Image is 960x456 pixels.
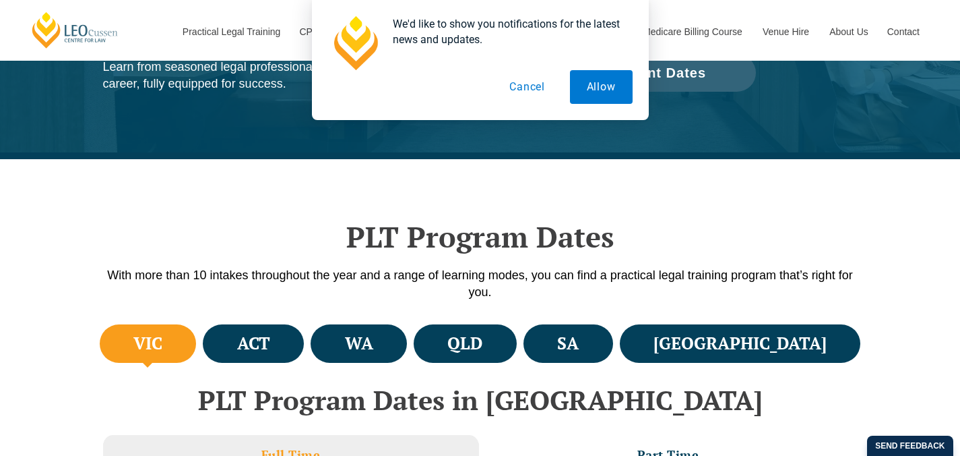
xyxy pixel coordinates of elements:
h4: QLD [447,333,482,355]
h4: VIC [133,333,162,355]
img: notification icon [328,16,382,70]
div: We'd like to show you notifications for the latest news and updates. [382,16,633,47]
h2: PLT Program Dates [96,220,864,254]
h4: SA [557,333,579,355]
button: Cancel [492,70,562,104]
p: With more than 10 intakes throughout the year and a range of learning modes, you can find a pract... [96,267,864,301]
h2: PLT Program Dates in [GEOGRAPHIC_DATA] [96,385,864,415]
h4: [GEOGRAPHIC_DATA] [653,333,827,355]
h4: ACT [237,333,270,355]
h4: WA [345,333,373,355]
button: Allow [570,70,633,104]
